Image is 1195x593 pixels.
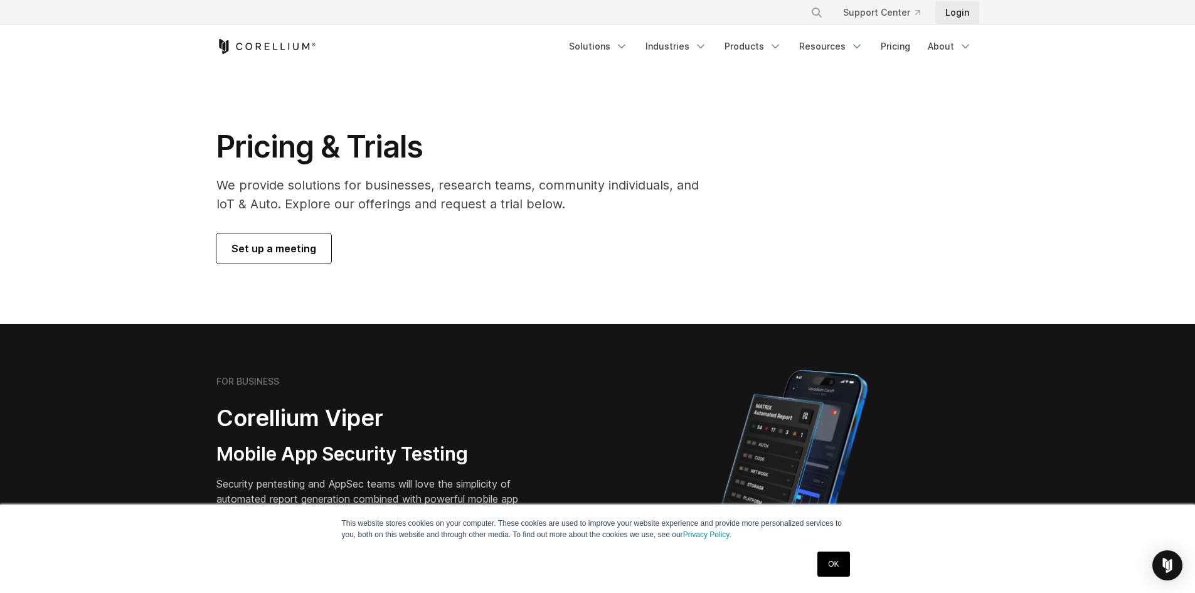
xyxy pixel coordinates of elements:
[638,35,714,58] a: Industries
[920,35,979,58] a: About
[935,1,979,24] a: Login
[717,35,789,58] a: Products
[561,35,635,58] a: Solutions
[805,1,828,24] button: Search
[795,1,979,24] div: Navigation Menu
[873,35,918,58] a: Pricing
[216,376,279,387] h6: FOR BUSINESS
[216,233,331,264] a: Set up a meeting
[342,518,854,540] p: This website stores cookies on your computer. These cookies are used to improve your website expe...
[216,128,716,166] h1: Pricing & Trials
[216,404,538,432] h2: Corellium Viper
[700,364,889,584] img: Corellium MATRIX automated report on iPhone showing app vulnerability test results across securit...
[231,241,316,256] span: Set up a meeting
[683,530,731,539] a: Privacy Policy.
[561,35,979,58] div: Navigation Menu
[792,35,871,58] a: Resources
[216,39,316,54] a: Corellium Home
[216,442,538,466] h3: Mobile App Security Testing
[1152,550,1182,580] div: Open Intercom Messenger
[216,476,538,521] p: Security pentesting and AppSec teams will love the simplicity of automated report generation comb...
[216,176,716,213] p: We provide solutions for businesses, research teams, community individuals, and IoT & Auto. Explo...
[817,552,849,577] a: OK
[833,1,930,24] a: Support Center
